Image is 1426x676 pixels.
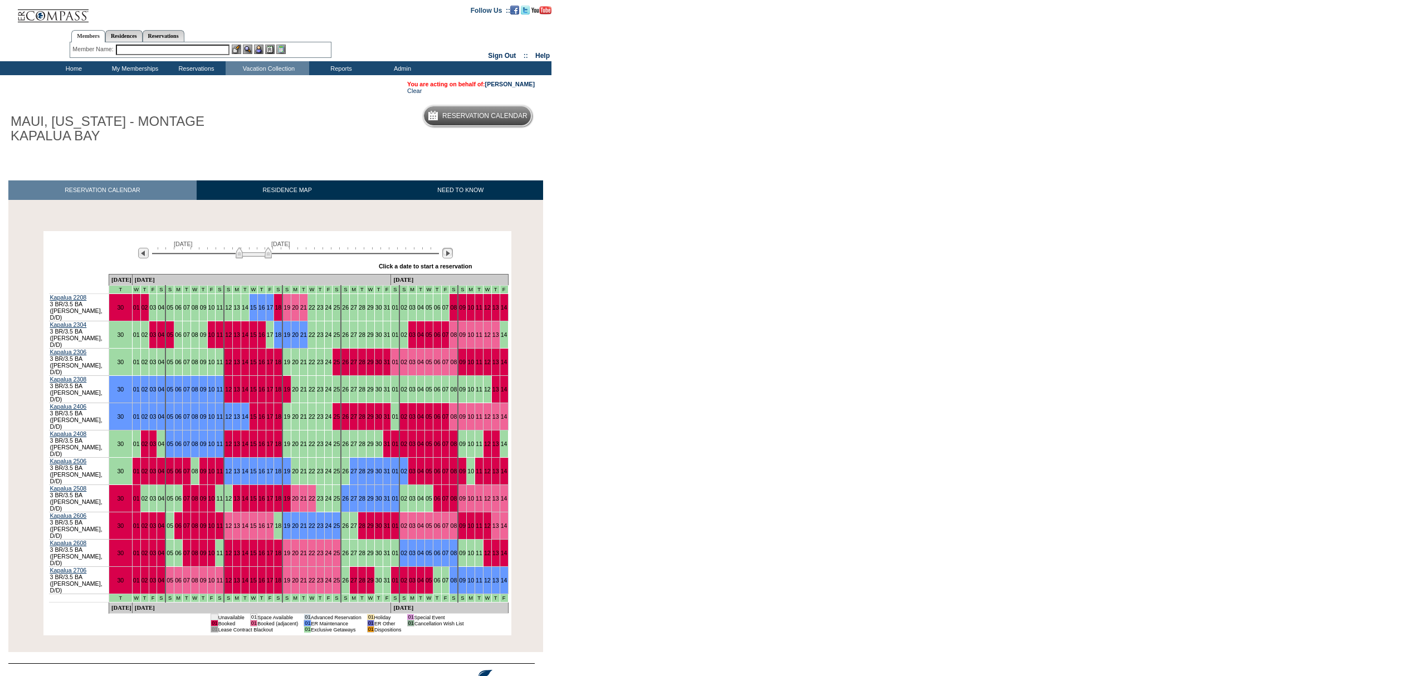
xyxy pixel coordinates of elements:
a: 20 [292,440,299,447]
a: 25 [333,440,340,447]
a: 10 [467,331,474,338]
a: 13 [492,331,499,338]
a: 04 [417,386,424,393]
a: Members [71,30,105,42]
img: Subscribe to our YouTube Channel [531,6,551,14]
a: 22 [309,331,315,338]
a: 11 [216,440,223,447]
a: 01 [133,359,140,365]
a: 27 [350,304,357,311]
a: 04 [417,413,424,420]
a: 09 [200,359,207,365]
a: 08 [192,440,198,447]
a: 22 [309,386,315,393]
a: 11 [216,359,223,365]
a: 28 [359,304,365,311]
a: Reservations [143,30,184,42]
a: 12 [225,331,232,338]
a: 18 [275,331,281,338]
a: 02 [401,440,407,447]
a: 05 [167,331,173,338]
a: 05 [426,331,432,338]
a: 05 [167,386,173,393]
a: 30 [375,440,382,447]
a: 17 [267,331,274,338]
a: 03 [409,413,416,420]
a: 02 [141,440,148,447]
a: 04 [417,304,424,311]
a: 25 [333,331,340,338]
a: 23 [317,359,324,365]
td: Home [42,61,103,75]
a: 21 [300,440,307,447]
a: 19 [284,413,290,420]
a: 15 [250,440,257,447]
a: 06 [434,331,441,338]
a: 27 [350,413,357,420]
a: 05 [167,413,173,420]
a: 09 [459,331,466,338]
a: 10 [208,440,215,447]
a: 07 [442,359,449,365]
a: 27 [350,386,357,393]
a: 02 [401,359,407,365]
img: Reservations [265,45,275,54]
a: 23 [317,413,324,420]
a: Sign Out [488,52,516,60]
td: Reservations [164,61,226,75]
a: 28 [359,440,365,447]
a: 23 [317,331,324,338]
a: [PERSON_NAME] [485,81,535,87]
a: Residences [105,30,143,42]
a: 10 [467,304,474,311]
a: 26 [342,331,349,338]
a: 29 [367,331,374,338]
a: 30 [117,359,124,365]
a: 07 [442,413,449,420]
a: 11 [476,413,482,420]
a: 06 [175,440,182,447]
a: 21 [300,304,307,311]
a: 14 [501,386,507,393]
a: 20 [292,359,299,365]
a: 09 [200,440,207,447]
a: 11 [216,413,223,420]
a: 29 [367,359,374,365]
a: 08 [450,304,457,311]
a: 29 [367,386,374,393]
a: 18 [275,304,281,311]
a: 21 [300,386,307,393]
a: 08 [192,331,198,338]
a: 26 [342,386,349,393]
a: 06 [175,413,182,420]
a: Kapalua 2304 [50,321,87,328]
a: 25 [333,413,340,420]
a: 11 [216,304,223,311]
a: 24 [325,331,332,338]
a: 11 [476,331,482,338]
a: 13 [233,440,240,447]
a: 05 [426,359,432,365]
a: 28 [359,386,365,393]
a: 20 [292,386,299,393]
img: View [243,45,252,54]
a: 30 [375,331,382,338]
a: 02 [141,359,148,365]
a: 11 [216,386,223,393]
a: 11 [216,331,223,338]
a: 05 [426,413,432,420]
a: 16 [258,304,265,311]
a: 03 [150,386,157,393]
a: 03 [409,331,416,338]
a: 30 [375,386,382,393]
a: 02 [401,331,407,338]
td: My Memberships [103,61,164,75]
img: Impersonate [254,45,263,54]
a: 16 [258,440,265,447]
a: 28 [359,331,365,338]
a: 18 [275,413,281,420]
a: 29 [367,413,374,420]
a: 04 [158,359,164,365]
a: 09 [200,304,207,311]
a: 17 [267,440,274,447]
